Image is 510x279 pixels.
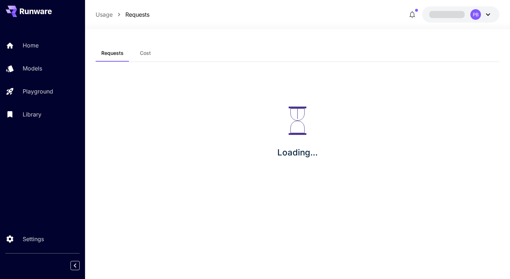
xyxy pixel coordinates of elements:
p: Settings [23,235,44,243]
nav: breadcrumb [96,10,149,19]
a: Usage [96,10,113,19]
a: Requests [125,10,149,19]
button: PB [422,6,499,23]
div: Collapse sidebar [76,259,85,272]
div: PB [470,9,481,20]
p: Library [23,110,41,119]
button: Collapse sidebar [70,261,80,270]
p: Loading... [277,146,318,159]
p: Models [23,64,42,73]
span: Requests [101,50,124,56]
p: Home [23,41,39,50]
p: Playground [23,87,53,96]
span: Cost [140,50,151,56]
